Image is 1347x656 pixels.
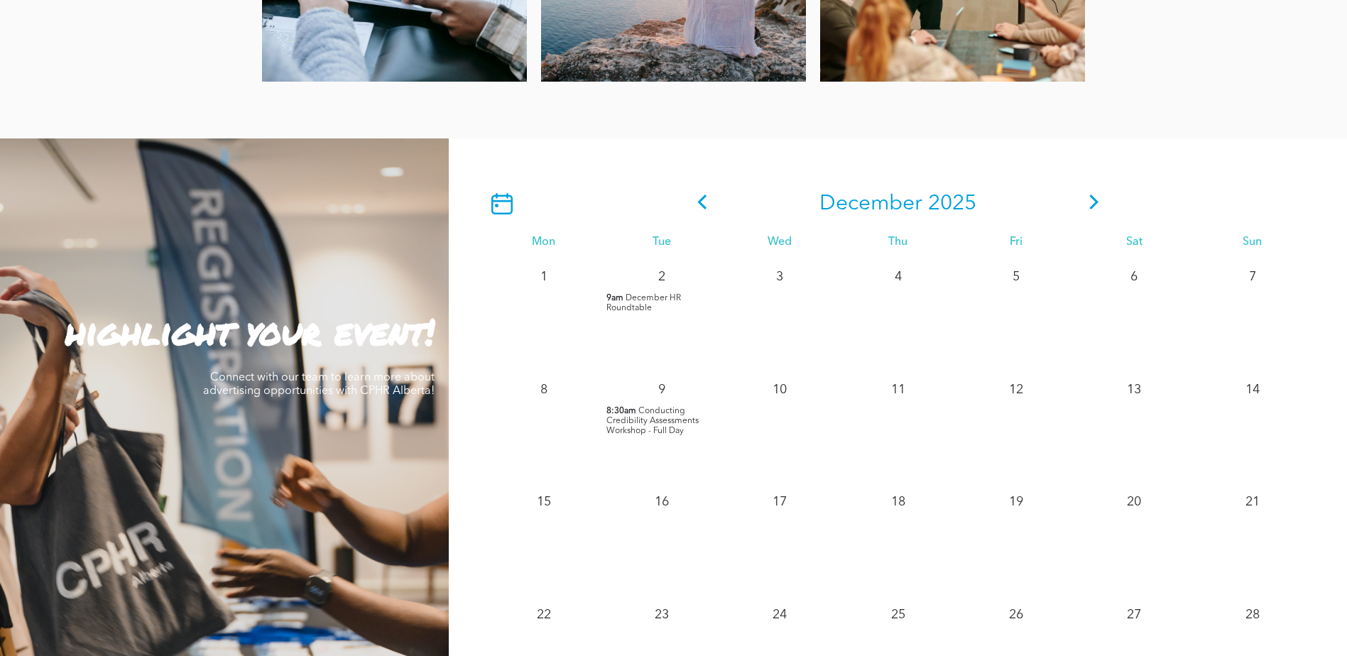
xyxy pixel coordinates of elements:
div: Mon [484,236,602,249]
div: Sun [1194,236,1311,249]
p: 24 [767,602,792,628]
span: 9am [606,293,623,303]
p: 2 [649,264,675,290]
p: 17 [767,489,792,515]
p: 12 [1003,377,1029,403]
p: 15 [531,489,557,515]
p: 23 [649,602,675,628]
p: 16 [649,489,675,515]
p: 7 [1240,264,1265,290]
span: 2025 [928,193,976,214]
p: 8 [531,377,557,403]
span: December [819,193,922,214]
p: 9 [649,377,675,403]
p: 3 [767,264,792,290]
p: 6 [1121,264,1147,290]
p: 27 [1121,602,1147,628]
p: 10 [767,377,792,403]
p: 21 [1240,489,1265,515]
p: 22 [531,602,557,628]
span: December HR Roundtable [606,294,681,312]
p: 13 [1121,377,1147,403]
div: Sat [1075,236,1193,249]
span: 8:30am [606,406,636,416]
div: Tue [603,236,721,249]
p: 18 [885,489,911,515]
p: 19 [1003,489,1029,515]
div: Fri [957,236,1075,249]
p: 4 [885,264,911,290]
p: 28 [1240,602,1265,628]
p: 1 [531,264,557,290]
p: 25 [885,602,911,628]
span: Connect with our team to learn more about advertising opportunities with CPHR Alberta! [203,372,435,397]
p: 11 [885,377,911,403]
div: Thu [839,236,956,249]
strong: highlight your event! [65,306,435,356]
p: 20 [1121,489,1147,515]
span: Conducting Credibility Assessments Workshop - Full Day [606,407,699,435]
div: Wed [721,236,839,249]
p: 5 [1003,264,1029,290]
p: 26 [1003,602,1029,628]
p: 14 [1240,377,1265,403]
